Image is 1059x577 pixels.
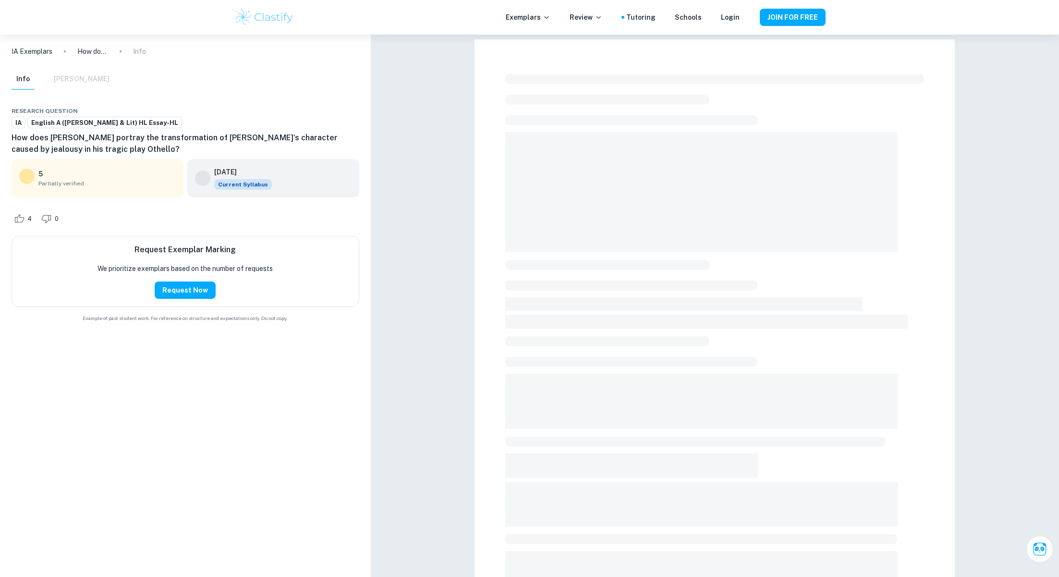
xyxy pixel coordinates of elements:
[214,179,272,190] span: Current Syllabus
[506,12,550,23] p: Exemplars
[12,46,52,57] a: IA Exemplars
[22,214,37,224] span: 4
[332,105,340,117] div: Download
[1026,536,1053,563] button: Ask Clai
[12,118,25,128] span: IA
[77,46,108,57] p: How does [PERSON_NAME] portray the transformation of [PERSON_NAME]’s character caused by jealousy...
[626,12,656,23] a: Tutoring
[97,263,273,274] p: We prioritize exemplars based on the number of requests
[28,118,182,128] span: English A ([PERSON_NAME] & Lit) HL Essay-HL
[675,12,702,23] a: Schools
[134,244,236,256] h6: Request Exemplar Marking
[12,315,359,322] span: Example of past student work. For reference on structure and expectations only. Do not copy.
[12,107,78,115] span: Research question
[214,179,272,190] div: This exemplar is based on the current syllabus. Feel free to refer to it for inspiration/ideas wh...
[352,105,359,117] div: Report issue
[342,105,350,117] div: Bookmark
[155,282,216,299] button: Request Now
[760,9,826,26] button: JOIN FOR FREE
[12,69,35,90] button: Info
[570,12,602,23] p: Review
[323,105,330,117] div: Share
[721,12,740,23] a: Login
[12,132,359,155] h6: How does [PERSON_NAME] portray the transformation of [PERSON_NAME]’s character caused by jealousy...
[12,117,25,129] a: IA
[49,214,64,224] span: 0
[27,117,182,129] a: English A ([PERSON_NAME] & Lit) HL Essay-HL
[39,211,64,226] div: Dislike
[12,211,37,226] div: Like
[747,15,752,20] button: Help and Feedback
[133,46,146,57] p: Info
[234,8,295,27] img: Clastify logo
[214,167,264,177] h6: [DATE]
[38,179,176,188] span: Partially verified
[38,169,43,179] p: 5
